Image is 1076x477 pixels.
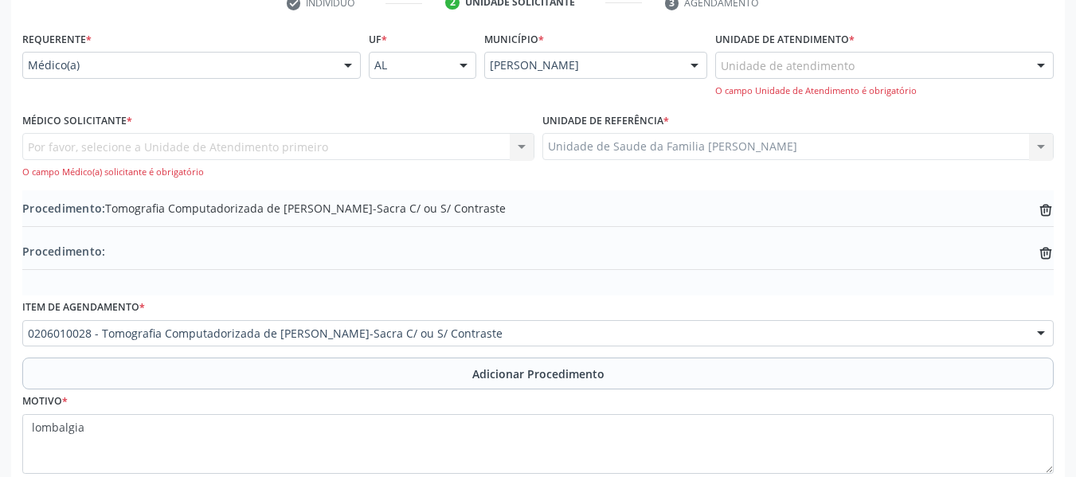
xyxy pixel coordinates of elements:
[484,27,544,52] label: Município
[22,27,92,52] label: Requerente
[28,326,1021,342] span: 0206010028 - Tomografia Computadorizada de [PERSON_NAME]-Sacra C/ ou S/ Contraste
[542,109,669,134] label: Unidade de referência
[490,57,675,73] span: [PERSON_NAME]
[472,366,605,382] span: Adicionar Procedimento
[22,166,534,179] div: O campo Médico(a) solicitante é obrigatório
[721,57,855,74] span: Unidade de atendimento
[22,358,1054,389] button: Adicionar Procedimento
[22,389,68,414] label: Motivo
[374,57,444,73] span: AL
[715,84,1054,98] div: O campo Unidade de Atendimento é obrigatório
[22,244,105,259] span: Procedimento:
[715,27,855,52] label: Unidade de atendimento
[22,109,132,134] label: Médico Solicitante
[369,27,387,52] label: UF
[22,200,506,217] span: Tomografia Computadorizada de [PERSON_NAME]-Sacra C/ ou S/ Contraste
[22,295,145,320] label: Item de agendamento
[28,57,328,73] span: Médico(a)
[22,201,105,216] span: Procedimento:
